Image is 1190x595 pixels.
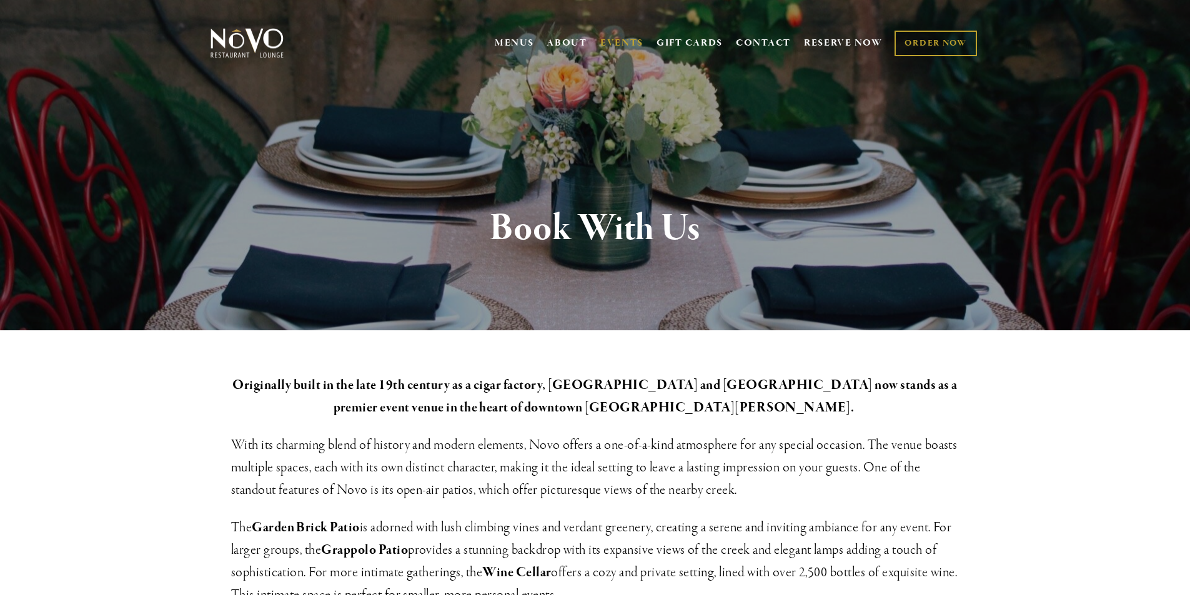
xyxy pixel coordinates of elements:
strong: Grappolo Patio [321,541,408,559]
strong: Book With Us [490,205,700,252]
a: CONTACT [736,31,791,55]
a: ABOUT [547,37,587,49]
a: ORDER NOW [895,31,976,56]
img: Novo Restaurant &amp; Lounge [208,27,286,59]
a: RESERVE NOW [804,31,883,55]
strong: Originally built in the late 19th century as a cigar factory, [GEOGRAPHIC_DATA] and [GEOGRAPHIC_D... [232,376,959,416]
a: GIFT CARDS [657,31,723,55]
strong: Garden Brick Patio [252,519,360,536]
strong: Wine Cellar [482,564,551,581]
a: EVENTS [600,37,643,49]
a: MENUS [495,37,534,49]
h3: With its charming blend of history and modern elements, Novo offers a one-of-a-kind atmosphere fo... [231,434,959,501]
